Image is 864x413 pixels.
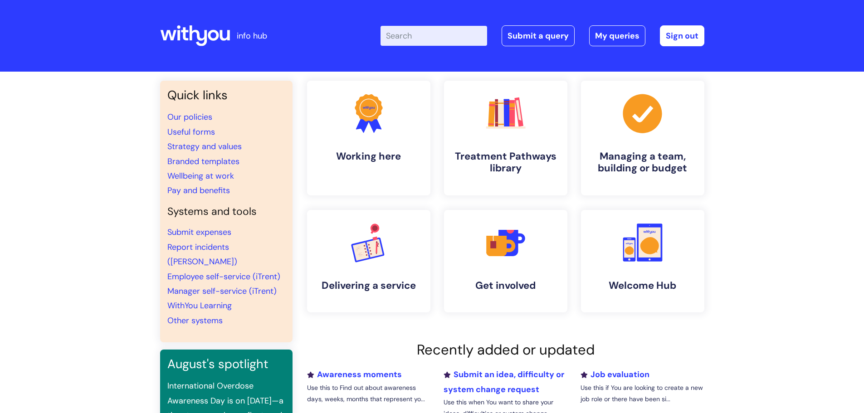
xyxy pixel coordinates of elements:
[444,210,567,312] a: Get involved
[167,126,215,137] a: Useful forms
[307,341,704,358] h2: Recently added or updated
[167,227,231,238] a: Submit expenses
[307,210,430,312] a: Delivering a service
[314,151,423,162] h4: Working here
[167,271,280,282] a: Employee self-service (iTrent)
[167,141,242,152] a: Strategy and values
[167,315,223,326] a: Other systems
[167,300,232,311] a: WithYou Learning
[237,29,267,43] p: info hub
[307,382,430,405] p: Use this to Find out about awareness days, weeks, months that represent yo...
[167,170,234,181] a: Wellbeing at work
[167,88,285,102] h3: Quick links
[167,205,285,218] h4: Systems and tools
[444,81,567,195] a: Treatment Pathways library
[307,369,402,380] a: Awareness moments
[167,112,212,122] a: Our policies
[451,280,560,292] h4: Get involved
[167,185,230,196] a: Pay and benefits
[167,286,277,296] a: Manager self-service (iTrent)
[660,25,704,46] a: Sign out
[381,26,487,46] input: Search
[314,280,423,292] h4: Delivering a service
[167,156,239,167] a: Branded templates
[167,357,285,371] h3: August's spotlight
[581,210,704,312] a: Welcome Hub
[444,369,564,394] a: Submit an idea, difficulty or system change request
[307,81,430,195] a: Working here
[581,81,704,195] a: Managing a team, building or budget
[581,382,704,405] p: Use this if You are looking to create a new job role or there have been si...
[502,25,575,46] a: Submit a query
[381,25,704,46] div: | -
[589,25,645,46] a: My queries
[588,151,697,175] h4: Managing a team, building or budget
[167,242,237,267] a: Report incidents ([PERSON_NAME])
[588,280,697,292] h4: Welcome Hub
[581,369,649,380] a: Job evaluation
[451,151,560,175] h4: Treatment Pathways library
